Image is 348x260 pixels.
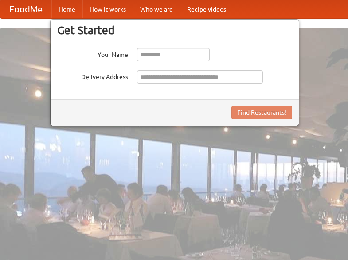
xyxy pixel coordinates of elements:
[180,0,233,18] a: Recipe videos
[231,106,292,119] button: Find Restaurants!
[57,48,128,59] label: Your Name
[57,70,128,81] label: Delivery Address
[0,0,51,18] a: FoodMe
[133,0,180,18] a: Who we are
[51,0,82,18] a: Home
[57,24,292,37] h3: Get Started
[82,0,133,18] a: How it works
